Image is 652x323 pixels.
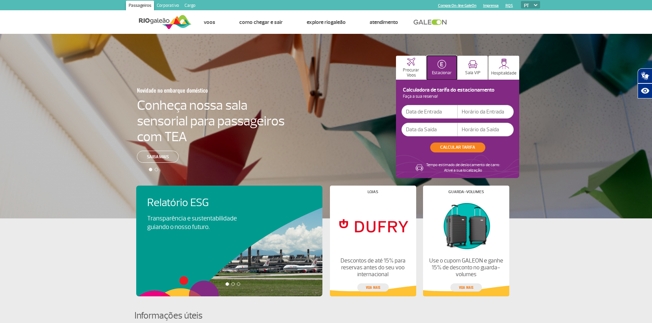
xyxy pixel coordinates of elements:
[432,70,452,76] p: Estacionar
[407,58,415,66] img: airplaneHome.svg
[468,60,477,69] img: vipRoom.svg
[137,83,251,97] h3: Novidade no embarque doméstico
[401,123,458,136] input: Data da Saída
[357,283,389,292] a: veja mais
[429,257,503,278] p: Use o cupom GALEON e ganhe 15% de desconto no guarda-volumes
[437,60,446,69] img: carParkingHomeActive.svg
[368,190,378,194] h4: Lojas
[335,199,410,252] img: Lojas
[307,19,346,26] a: Explore RIOgaleão
[458,123,514,136] input: Horário da Saída
[396,56,426,80] button: Procurar Voos
[401,105,458,119] input: Data de Entrada
[426,162,500,173] p: Tempo estimado de deslocamento de carro: Ative a sua localização
[154,1,182,12] a: Corporativo
[483,3,499,8] a: Imprensa
[401,88,514,92] h4: Calculadora de tarifa do estacionamento
[182,1,198,12] a: Cargo
[491,71,516,76] p: Hospitalidade
[458,56,488,80] button: Sala VIP
[638,68,652,83] button: Abrir tradutor de língua de sinais.
[126,1,154,12] a: Passageiros
[465,70,481,76] p: Sala VIP
[137,97,285,145] h4: Conheça nossa sala sensorial para passageiros com TEA
[638,83,652,98] button: Abrir recursos assistivos.
[147,214,244,231] p: Transparência e sustentabilidade guiando o nosso futuro.
[499,58,509,69] img: hospitality.svg
[137,151,179,163] a: Saiba mais
[204,19,215,26] a: Voos
[401,95,514,98] p: Faça a sua reserva!
[147,197,256,209] h4: Relatório ESG
[638,68,652,98] div: Plugin de acessibilidade da Hand Talk.
[147,197,311,231] a: Relatório ESGTransparência e sustentabilidade guiando o nosso futuro.
[430,143,485,152] button: CALCULAR TARIFA
[488,56,519,80] button: Hospitalidade
[458,105,514,119] input: Horário da Entrada
[335,257,410,278] p: Descontos de até 15% para reservas antes do seu voo internacional
[399,68,423,78] p: Procurar Voos
[448,190,484,194] h4: Guarda-volumes
[450,283,482,292] a: veja mais
[438,3,476,8] a: Compra On-line GaleOn
[239,19,283,26] a: Como chegar e sair
[370,19,398,26] a: Atendimento
[427,56,457,80] button: Estacionar
[429,199,503,252] img: Guarda-volumes
[135,309,518,322] h4: Informações úteis
[506,3,513,8] a: RQS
